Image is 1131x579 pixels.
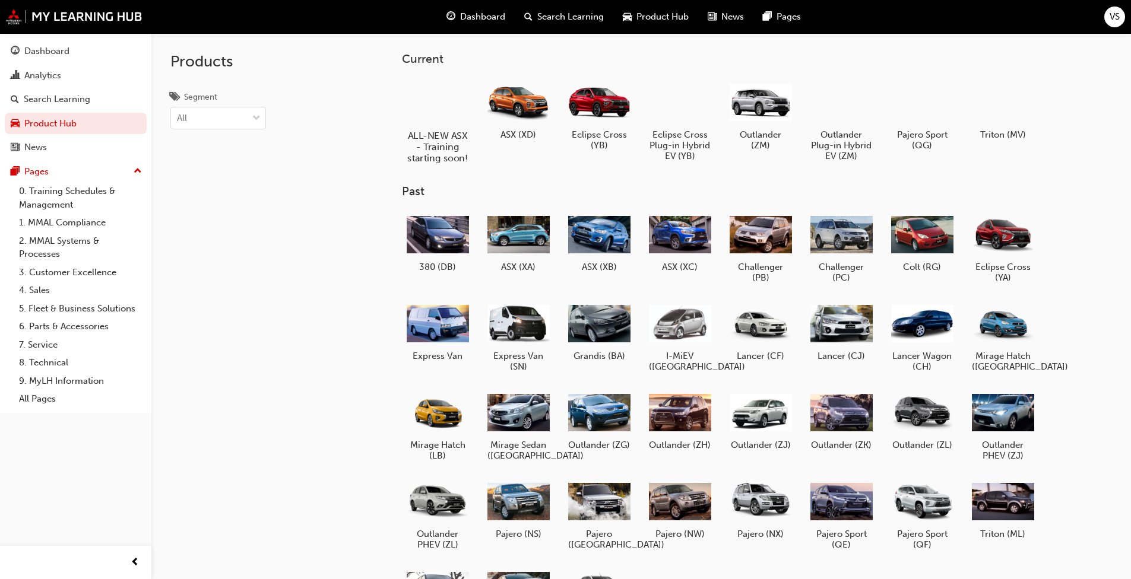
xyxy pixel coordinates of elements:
[967,208,1038,288] a: Eclipse Cross (YA)
[730,129,792,151] h5: Outlander (ZM)
[11,71,20,81] span: chart-icon
[568,529,631,550] h5: Pajero ([GEOGRAPHIC_DATA])
[563,75,635,155] a: Eclipse Cross (YB)
[24,141,47,154] div: News
[886,386,958,455] a: Outlander (ZL)
[11,142,20,153] span: news-icon
[5,161,147,183] button: Pages
[730,351,792,361] h5: Lancer (CF)
[407,262,469,272] h5: 380 (DB)
[972,129,1034,140] h5: Triton (MV)
[563,208,635,277] a: ASX (XB)
[24,69,61,82] div: Analytics
[886,297,958,377] a: Lancer Wagon (CH)
[5,113,147,135] a: Product Hub
[5,40,147,62] a: Dashboard
[5,136,147,158] a: News
[806,297,877,366] a: Lancer (CJ)
[402,386,473,466] a: Mirage Hatch (LB)
[777,10,801,24] span: Pages
[483,475,554,544] a: Pajero (NS)
[14,372,147,390] a: 9. MyLH Information
[563,386,635,455] a: Outlander (ZG)
[806,386,877,455] a: Outlander (ZK)
[404,130,470,164] h5: ALL-NEW ASX - Training starting soon!
[644,75,715,166] a: Eclipse Cross Plug-in Hybrid EV (YB)
[806,475,877,555] a: Pajero Sport (QE)
[623,9,632,24] span: car-icon
[402,184,1076,198] h3: Past
[537,10,604,24] span: Search Learning
[24,165,49,179] div: Pages
[886,475,958,555] a: Pajero Sport (QF)
[810,440,873,450] h5: Outlander (ZK)
[568,262,631,272] h5: ASX (XB)
[170,93,179,103] span: tags-icon
[402,208,473,277] a: 380 (DB)
[763,9,772,24] span: pages-icon
[1104,7,1125,27] button: VS
[967,386,1038,466] a: Outlander PHEV (ZJ)
[14,182,147,214] a: 0. Training Schedules & Management
[721,10,744,24] span: News
[134,164,142,179] span: up-icon
[649,351,711,372] h5: I-MiEV ([GEOGRAPHIC_DATA])
[810,529,873,550] h5: Pajero Sport (QE)
[810,129,873,161] h5: Outlander Plug-in Hybrid EV (ZM)
[437,5,515,29] a: guage-iconDashboard
[725,208,796,288] a: Challenger (PB)
[14,354,147,372] a: 8. Technical
[806,75,877,166] a: Outlander Plug-in Hybrid EV (ZM)
[886,75,958,155] a: Pajero Sport (QG)
[891,351,953,372] h5: Lancer Wagon (CH)
[24,44,69,58] div: Dashboard
[487,351,550,372] h5: Express Van (SN)
[460,10,505,24] span: Dashboard
[967,475,1038,544] a: Triton (ML)
[967,75,1038,144] a: Triton (MV)
[891,529,953,550] h5: Pajero Sport (QF)
[568,351,631,361] h5: Grandis (BA)
[14,390,147,408] a: All Pages
[649,529,711,539] h5: Pajero (NW)
[649,262,711,272] h5: ASX (XC)
[972,440,1034,461] h5: Outlander PHEV (ZJ)
[515,5,613,29] a: search-iconSearch Learning
[402,75,473,166] a: ALL-NEW ASX - Training starting soon!
[810,351,873,361] h5: Lancer (CJ)
[730,440,792,450] h5: Outlander (ZJ)
[11,167,20,177] span: pages-icon
[14,214,147,232] a: 1. MMAL Compliance
[14,281,147,300] a: 4. Sales
[24,93,90,106] div: Search Learning
[407,351,469,361] h5: Express Van
[487,440,550,461] h5: Mirage Sedan ([GEOGRAPHIC_DATA])
[184,91,217,103] div: Segment
[806,208,877,288] a: Challenger (PC)
[644,386,715,455] a: Outlander (ZH)
[407,529,469,550] h5: Outlander PHEV (ZL)
[487,262,550,272] h5: ASX (XA)
[131,555,140,570] span: prev-icon
[568,440,631,450] h5: Outlander (ZG)
[649,129,711,161] h5: Eclipse Cross Plug-in Hybrid EV (YB)
[972,262,1034,283] h5: Eclipse Cross (YA)
[753,5,810,29] a: pages-iconPages
[170,52,266,71] h2: Products
[972,529,1034,539] h5: Triton (ML)
[407,440,469,461] h5: Mirage Hatch (LB)
[891,262,953,272] h5: Colt (RG)
[402,475,473,555] a: Outlander PHEV (ZL)
[6,9,142,24] img: mmal
[644,208,715,277] a: ASX (XC)
[725,297,796,366] a: Lancer (CF)
[891,440,953,450] h5: Outlander (ZL)
[11,46,20,57] span: guage-icon
[568,129,631,151] h5: Eclipse Cross (YB)
[725,475,796,544] a: Pajero (NX)
[5,88,147,110] a: Search Learning
[708,9,717,24] span: news-icon
[446,9,455,24] span: guage-icon
[730,262,792,283] h5: Challenger (PB)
